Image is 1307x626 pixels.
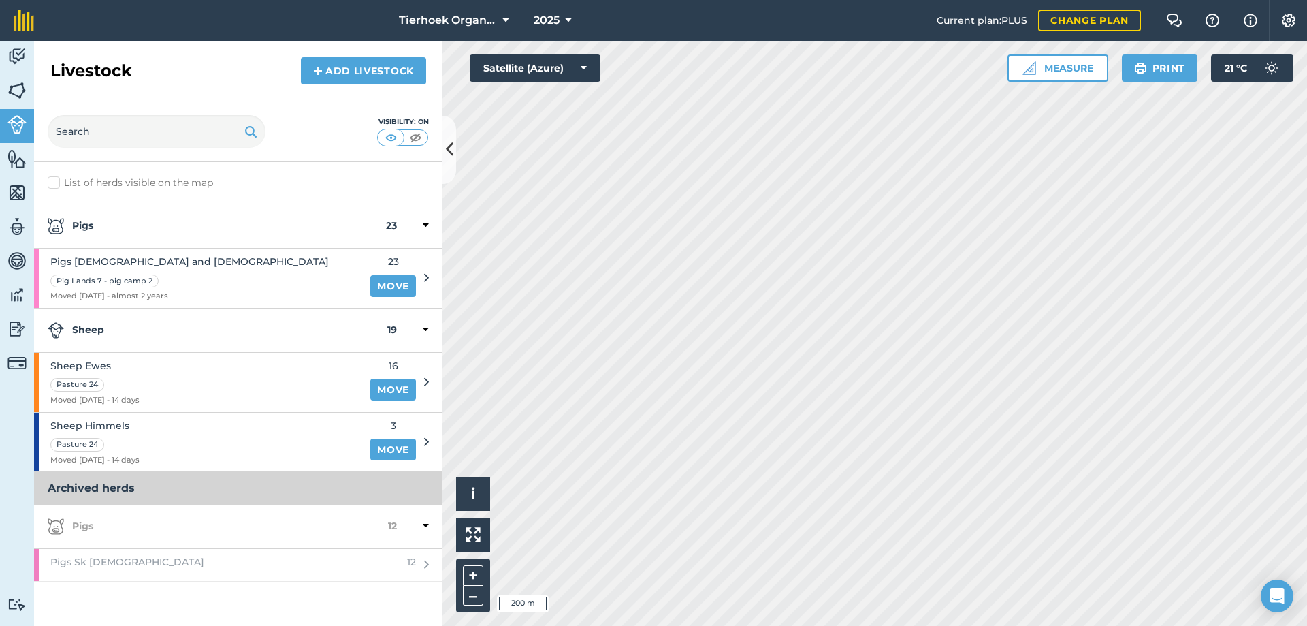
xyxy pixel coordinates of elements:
button: Print [1122,54,1198,82]
span: 21 ° C [1225,54,1247,82]
img: svg+xml;base64,PD94bWwgdmVyc2lvbj0iMS4wIiBlbmNvZGluZz0idXRmLTgiPz4KPCEtLSBHZW5lcmF0b3I6IEFkb2JlIE... [7,115,27,134]
span: 3 [370,418,416,433]
img: svg+xml;base64,PD94bWwgdmVyc2lvbj0iMS4wIiBlbmNvZGluZz0idXRmLTgiPz4KPCEtLSBHZW5lcmF0b3I6IEFkb2JlIE... [7,598,27,611]
button: – [463,586,483,606]
span: Tierhoek Organic Farm [399,12,497,29]
label: List of herds visible on the map [48,176,429,190]
strong: Pigs [48,218,386,234]
img: svg+xml;base64,PD94bWwgdmVyc2lvbj0iMS4wIiBlbmNvZGluZz0idXRmLTgiPz4KPCEtLSBHZW5lcmF0b3I6IEFkb2JlIE... [48,322,64,339]
a: Change plan [1038,10,1141,31]
img: svg+xml;base64,PD94bWwgdmVyc2lvbj0iMS4wIiBlbmNvZGluZz0idXRmLTgiPz4KPCEtLSBHZW5lcmF0b3I6IEFkb2JlIE... [7,251,27,271]
div: Pig Lands 7 - pig camp 2 [50,275,159,288]
button: + [463,565,483,586]
span: 16 [370,358,416,373]
strong: Sheep [48,322,387,339]
span: 2025 [534,12,560,29]
div: Visibility: On [377,116,429,127]
img: svg+xml;base64,PHN2ZyB4bWxucz0iaHR0cDovL3d3dy53My5vcmcvMjAwMC9zdmciIHdpZHRoPSIxOSIgaGVpZ2h0PSIyNC... [1134,60,1147,76]
a: Sheep HimmelsPasture 24Moved [DATE] - 14 days [34,413,362,472]
button: 21 °C [1211,54,1293,82]
span: Pigs [DEMOGRAPHIC_DATA] and [DEMOGRAPHIC_DATA] [50,254,329,269]
strong: Pigs [48,518,388,535]
img: svg+xml;base64,PHN2ZyB4bWxucz0iaHR0cDovL3d3dy53My5vcmcvMjAwMC9zdmciIHdpZHRoPSI1MCIgaGVpZ2h0PSI0MC... [407,131,424,144]
a: Move [370,439,416,460]
span: Moved [DATE] - almost 2 years [50,290,329,302]
img: svg+xml;base64,PHN2ZyB4bWxucz0iaHR0cDovL3d3dy53My5vcmcvMjAwMC9zdmciIHdpZHRoPSI1NiIgaGVpZ2h0PSI2MC... [7,148,27,169]
a: Add Livestock [301,57,426,84]
div: Pasture 24 [50,438,104,452]
img: svg+xml;base64,PD94bWwgdmVyc2lvbj0iMS4wIiBlbmNvZGluZz0idXRmLTgiPz4KPCEtLSBHZW5lcmF0b3I6IEFkb2JlIE... [7,354,27,373]
strong: 23 [386,218,397,234]
img: svg+xml;base64,PHN2ZyB4bWxucz0iaHR0cDovL3d3dy53My5vcmcvMjAwMC9zdmciIHdpZHRoPSIxNCIgaGVpZ2h0PSIyNC... [313,63,323,79]
span: 12 [407,554,416,569]
strong: 12 [388,518,397,535]
span: i [471,485,475,502]
h2: Livestock [50,60,132,82]
img: svg+xml;base64,PD94bWwgdmVyc2lvbj0iMS4wIiBlbmNvZGluZz0idXRmLTgiPz4KPCEtLSBHZW5lcmF0b3I6IEFkb2JlIE... [7,319,27,339]
img: Four arrows, one pointing top left, one top right, one bottom right and the last bottom left [466,527,481,542]
strong: 19 [387,322,397,339]
span: Moved [DATE] - 14 days [50,394,140,407]
h3: Archived herds [34,472,442,505]
img: A question mark icon [1204,14,1221,27]
div: Open Intercom Messenger [1261,580,1293,612]
img: svg+xml;base64,PD94bWwgdmVyc2lvbj0iMS4wIiBlbmNvZGluZz0idXRmLTgiPz4KPCEtLSBHZW5lcmF0b3I6IEFkb2JlIE... [7,46,27,67]
img: svg+xml;base64,PHN2ZyB4bWxucz0iaHR0cDovL3d3dy53My5vcmcvMjAwMC9zdmciIHdpZHRoPSI1NiIgaGVpZ2h0PSI2MC... [7,183,27,203]
img: Two speech bubbles overlapping with the left bubble in the forefront [1166,14,1182,27]
span: Sheep Himmels [50,418,140,433]
button: Satellite (Azure) [470,54,600,82]
span: Sheep Ewes [50,358,140,373]
img: fieldmargin Logo [14,10,34,31]
input: Search [48,115,265,148]
img: svg+xml;base64,PHN2ZyB4bWxucz0iaHR0cDovL3d3dy53My5vcmcvMjAwMC9zdmciIHdpZHRoPSIxNyIgaGVpZ2h0PSIxNy... [1244,12,1257,29]
a: Pigs Sk [DEMOGRAPHIC_DATA] [34,549,399,580]
span: 23 [370,254,416,269]
img: svg+xml;base64,PD94bWwgdmVyc2lvbj0iMS4wIiBlbmNvZGluZz0idXRmLTgiPz4KPCEtLSBHZW5lcmF0b3I6IEFkb2JlIE... [7,285,27,305]
img: svg+xml;base64,PHN2ZyB4bWxucz0iaHR0cDovL3d3dy53My5vcmcvMjAwMC9zdmciIHdpZHRoPSI1NiIgaGVpZ2h0PSI2MC... [7,80,27,101]
img: A cog icon [1280,14,1297,27]
img: svg+xml;base64,PD94bWwgdmVyc2lvbj0iMS4wIiBlbmNvZGluZz0idXRmLTgiPz4KPCEtLSBHZW5lcmF0b3I6IEFkb2JlIE... [7,217,27,237]
img: svg+xml;base64,PHN2ZyB4bWxucz0iaHR0cDovL3d3dy53My5vcmcvMjAwMC9zdmciIHdpZHRoPSIxOSIgaGVpZ2h0PSIyNC... [244,123,257,140]
img: svg+xml;base64,PD94bWwgdmVyc2lvbj0iMS4wIiBlbmNvZGluZz0idXRmLTgiPz4KPCEtLSBHZW5lcmF0b3I6IEFkb2JlIE... [1258,54,1285,82]
div: Pasture 24 [50,378,104,392]
button: i [456,477,490,511]
button: Measure [1007,54,1108,82]
a: Pigs [DEMOGRAPHIC_DATA] and [DEMOGRAPHIC_DATA]Pig Lands 7 - pig camp 2Moved [DATE] - almost 2 years [34,249,362,308]
span: Current plan : PLUS [937,13,1027,28]
a: Move [370,275,416,297]
img: svg+xml;base64,PD94bWwgdmVyc2lvbj0iMS4wIiBlbmNvZGluZz0idXRmLTgiPz4KPCEtLSBHZW5lcmF0b3I6IEFkb2JlIE... [48,218,64,234]
a: Move [370,379,416,401]
span: Pigs Sk [DEMOGRAPHIC_DATA] [50,554,204,569]
img: svg+xml;base64,PHN2ZyB4bWxucz0iaHR0cDovL3d3dy53My5vcmcvMjAwMC9zdmciIHdpZHRoPSI1MCIgaGVpZ2h0PSI0MC... [383,131,400,144]
img: Ruler icon [1022,61,1036,75]
span: Moved [DATE] - 14 days [50,454,140,467]
img: svg+xml;base64,PD94bWwgdmVyc2lvbj0iMS4wIiBlbmNvZGluZz0idXRmLTgiPz4KPCEtLSBHZW5lcmF0b3I6IEFkb2JlIE... [48,518,64,535]
a: Sheep EwesPasture 24Moved [DATE] - 14 days [34,353,362,412]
